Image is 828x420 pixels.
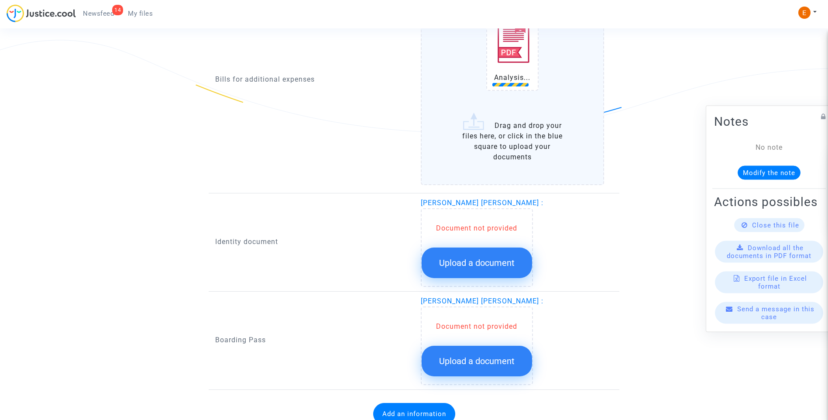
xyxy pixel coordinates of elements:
div: No note [727,142,811,153]
p: Bills for additional expenses [215,74,408,85]
span: [PERSON_NAME] [PERSON_NAME] : [421,297,543,305]
img: iconfinder_pdf.svg [491,11,534,72]
h2: Actions possibles [714,194,824,210]
span: Close this file [752,221,799,229]
a: My files [121,7,160,20]
div: 14 [112,5,123,15]
button: Upload a document [422,248,532,278]
button: Modify the note [738,166,801,180]
span: Upload a document [439,258,515,268]
p: Identity document [215,236,408,247]
h2: Notes [714,114,824,129]
span: Analysis... [494,73,530,82]
img: ACg8ocIeiFvHKe4dA5oeRFd_CiCnuxWUEc1A2wYhRJE3TTWt=s96-c [798,7,811,19]
span: Send a message in this case [737,305,814,321]
a: 14Newsfeed [76,7,121,20]
span: Download all the documents in PDF format [727,244,811,260]
span: Export file in Excel format [744,275,807,290]
button: Upload a document [422,346,532,376]
div: Document not provided [422,321,532,332]
img: jc-logo.svg [7,4,76,22]
span: Newsfeed [83,10,114,17]
span: [PERSON_NAME] [PERSON_NAME] : [421,199,543,207]
span: My files [128,10,153,17]
p: Boarding Pass [215,334,408,345]
span: Upload a document [439,356,515,366]
div: Document not provided [422,223,532,234]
